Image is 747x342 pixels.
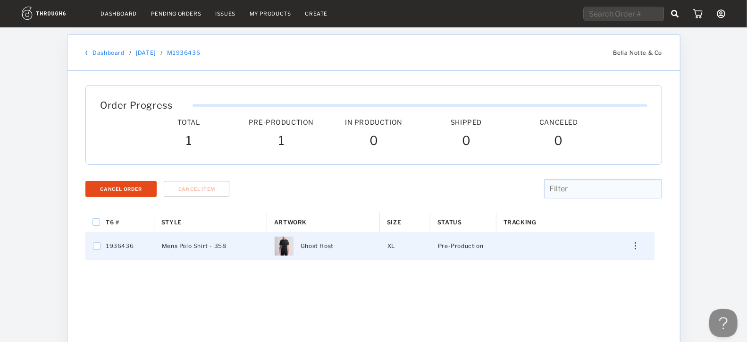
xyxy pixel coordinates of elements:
span: Pre-Production [248,118,313,126]
img: back_bracket.f28aa67b.svg [85,50,88,56]
input: Search Order # [584,7,664,21]
span: Ghost Host [300,240,333,252]
span: Canceled [539,118,578,126]
a: Pending Orders [151,10,201,17]
div: XL [379,232,430,260]
span: 0 [369,133,378,150]
span: Style [161,219,181,226]
span: Cancel Item [178,186,215,192]
a: Issues [215,10,235,17]
img: logo.1c10ca64.svg [22,7,87,20]
span: Size [386,219,401,226]
img: icon_cart.dab5cea1.svg [693,9,703,18]
input: Filter [544,179,662,198]
iframe: Help Scout Beacon - Open [709,309,738,337]
span: 0 [554,133,563,150]
span: Status [437,219,462,226]
div: / [160,49,162,56]
span: Order Progress [100,100,172,111]
span: Pre-Production [437,240,483,252]
a: Dashboard [92,49,124,56]
span: Shipped [450,118,481,126]
span: Mens Polo Shirt - 358 [161,240,226,252]
span: Tracking [503,219,536,226]
a: M1936436 [167,49,200,56]
a: Dashboard [101,10,137,17]
span: 1936436 [106,240,134,252]
img: 19472_Thumb_c11b1926baca423ebd10776eaaacdb6b-9472-.png [274,237,293,256]
span: T6 # [106,219,119,226]
a: [DATE] [136,49,156,56]
span: Total [177,118,200,126]
span: 1 [185,133,192,150]
div: Press SPACE to select this row. [85,232,655,260]
span: 1 [278,133,284,150]
button: Cancel Item [163,181,229,197]
div: / [129,49,131,56]
a: Create [305,10,328,17]
span: Artwork [274,219,306,226]
span: 0 [462,133,470,150]
span: Bella Notte & Co [613,49,662,56]
div: Cancel Order [100,186,142,192]
a: My Products [250,10,291,17]
button: Cancel Order [85,181,157,197]
img: meatball_vertical.0c7b41df.svg [634,242,636,249]
span: In Production [345,118,403,126]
